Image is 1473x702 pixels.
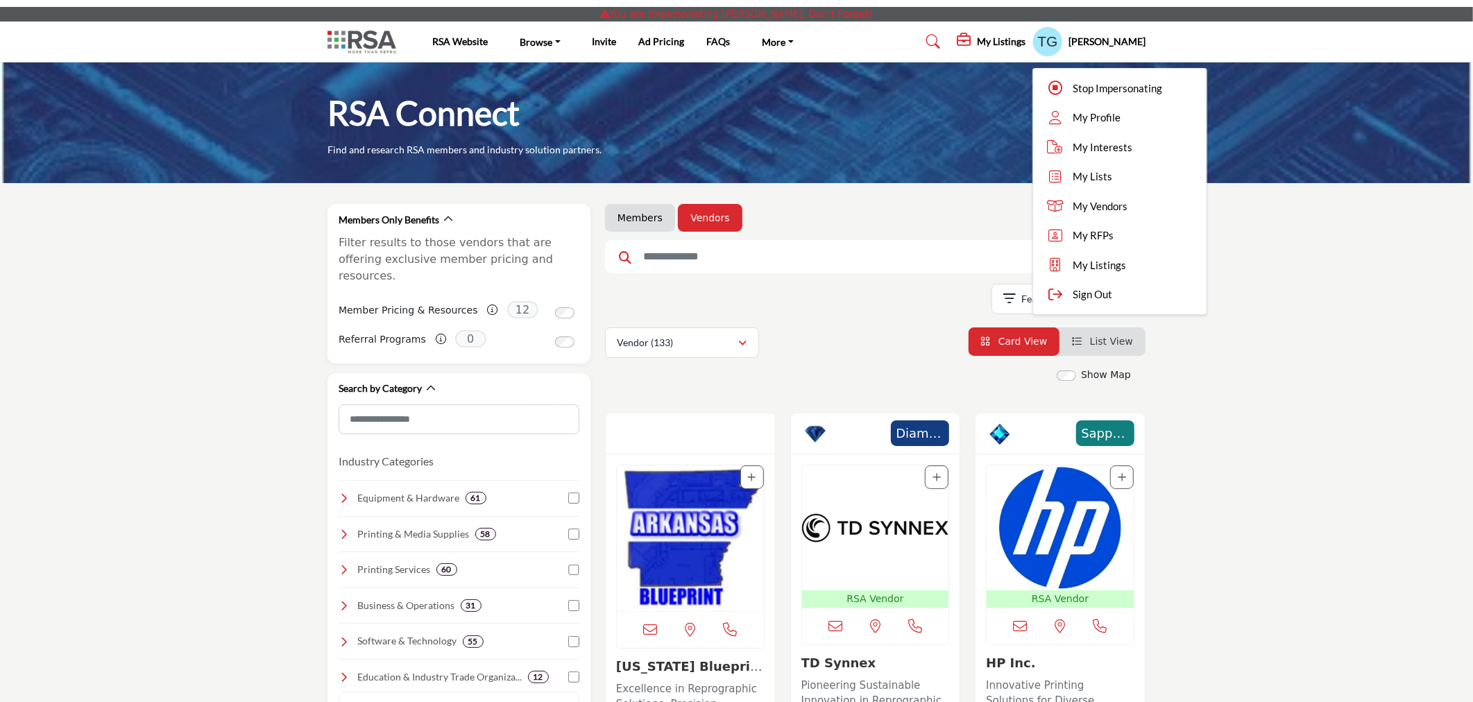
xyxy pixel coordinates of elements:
input: Search Keyword [605,240,1146,273]
a: RSA Website [432,35,488,47]
h4: Printing & Media Supplies: A wide range of high-quality paper, films, inks, and specialty materia... [358,527,470,541]
label: Member Pricing & Resources [339,298,478,323]
h3: HP Inc. [986,656,1134,671]
span: My Profile [1073,110,1121,126]
input: Select Business & Operations checkbox [568,600,579,611]
a: Add To List [748,472,756,483]
a: My Interests [1038,132,1202,162]
input: Select Education & Industry Trade Organizations checkbox [568,671,579,683]
h2: Search by Category [339,382,422,395]
span: Sign Out [1073,286,1112,302]
a: Vendors [690,211,729,225]
span: My Lists [1073,169,1112,185]
li: Card View [969,327,1060,356]
h4: Printing Services: Professional printing solutions, including large-format, digital, and offset p... [358,563,431,576]
span: List View [1090,336,1133,347]
a: Invite [593,35,617,47]
b: 60 [442,565,452,574]
input: Switch to Referral Programs [555,336,574,348]
input: Search Category [339,404,579,434]
span: 12 [507,301,538,318]
h3: TD Synnex [801,656,950,671]
span: 0 [455,330,486,348]
a: Open Listing in new tab [987,465,1134,608]
span: Stop Impersonating [1073,80,1162,96]
a: Add To List [1118,472,1126,483]
a: Search [913,31,950,53]
h4: Business & Operations: Essential resources for financial management, marketing, and operations to... [358,599,455,613]
a: My Lists [1038,162,1202,191]
h4: Education & Industry Trade Organizations: Connect with industry leaders, trade groups, and profes... [358,670,522,684]
a: My Profile [1038,103,1202,132]
a: HP Inc. [986,656,1036,670]
b: 12 [534,672,543,682]
p: Find and research RSA members and industry solution partners. [327,143,602,157]
h4: Equipment & Hardware : Top-quality printers, copiers, and finishing equipment to enhance efficien... [358,491,460,505]
a: Ad Pricing [639,35,685,47]
button: Vendor (133) [605,327,759,358]
a: FAQs [707,35,731,47]
a: Add To List [933,472,941,483]
img: TD Synnex [802,465,949,590]
a: Open Listing in new tab [617,465,764,611]
div: 58 Results For Printing & Media Supplies [475,528,496,540]
b: 31 [466,601,476,610]
b: 55 [468,637,478,647]
span: My Vendors [1073,198,1127,214]
label: Show Map [1081,368,1131,382]
span: Sapphire [1080,424,1130,443]
b: 61 [471,493,481,503]
li: List View [1059,327,1146,356]
span: Diamond [895,424,945,443]
p: Filter results to those vendors that are offering exclusive member pricing and resources. [339,234,579,284]
input: Select Equipment & Hardware checkbox [568,493,579,504]
p: Vendor (133) [617,336,673,350]
a: TD Synnex [801,656,876,670]
h2: Members Only Benefits [339,213,439,227]
h1: RSA Connect [327,92,520,135]
img: HP Inc. [987,465,1134,590]
button: Industry Categories [339,453,434,470]
p: RSA Vendor [805,592,946,606]
h4: Software & Technology: Advanced software and digital tools for print management, automation, and ... [358,634,457,648]
b: 58 [481,529,491,539]
img: Arkansas Blueprint Co. [617,465,764,611]
span: Card View [998,336,1047,347]
p: Featured [1022,292,1061,306]
img: Site Logo [327,31,403,53]
p: RSA Vendor [989,592,1131,606]
h3: Arkansas Blueprint Co. [616,659,765,674]
h5: [PERSON_NAME] [1068,35,1146,49]
a: Members [618,211,663,225]
input: Select Printing Services checkbox [568,565,579,576]
a: My RFPs [1038,221,1202,250]
input: Switch to Member Pricing & Resources [555,307,574,318]
span: My RFPs [1073,228,1114,243]
a: More [753,32,804,51]
a: Open Listing in new tab [802,465,949,608]
a: View Card [981,336,1048,347]
div: 55 Results For Software & Technology [463,635,484,648]
div: 61 Results For Equipment & Hardware [466,492,486,504]
div: 60 Results For Printing Services [436,563,457,576]
a: [US_STATE] Blueprint C... [616,659,763,689]
input: Select Printing & Media Supplies checkbox [568,529,579,540]
label: Referral Programs [339,327,426,352]
a: Browse [510,32,570,51]
h5: My Listings [977,35,1025,48]
a: View List [1072,336,1133,347]
div: My Listings [957,33,1025,50]
span: My Interests [1073,139,1132,155]
img: Diamond Badge Icon [805,424,826,445]
div: 31 Results For Business & Operations [461,599,482,612]
input: Select Software & Technology checkbox [568,636,579,647]
button: Featured [991,284,1146,314]
img: Sapphire Badge Icon [989,424,1010,445]
a: My Listings [1038,250,1202,280]
button: Show hide supplier dropdown [1032,26,1063,57]
span: My Listings [1073,257,1126,273]
div: 12 Results For Education & Industry Trade Organizations [528,671,549,683]
a: My Vendors [1038,191,1202,221]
